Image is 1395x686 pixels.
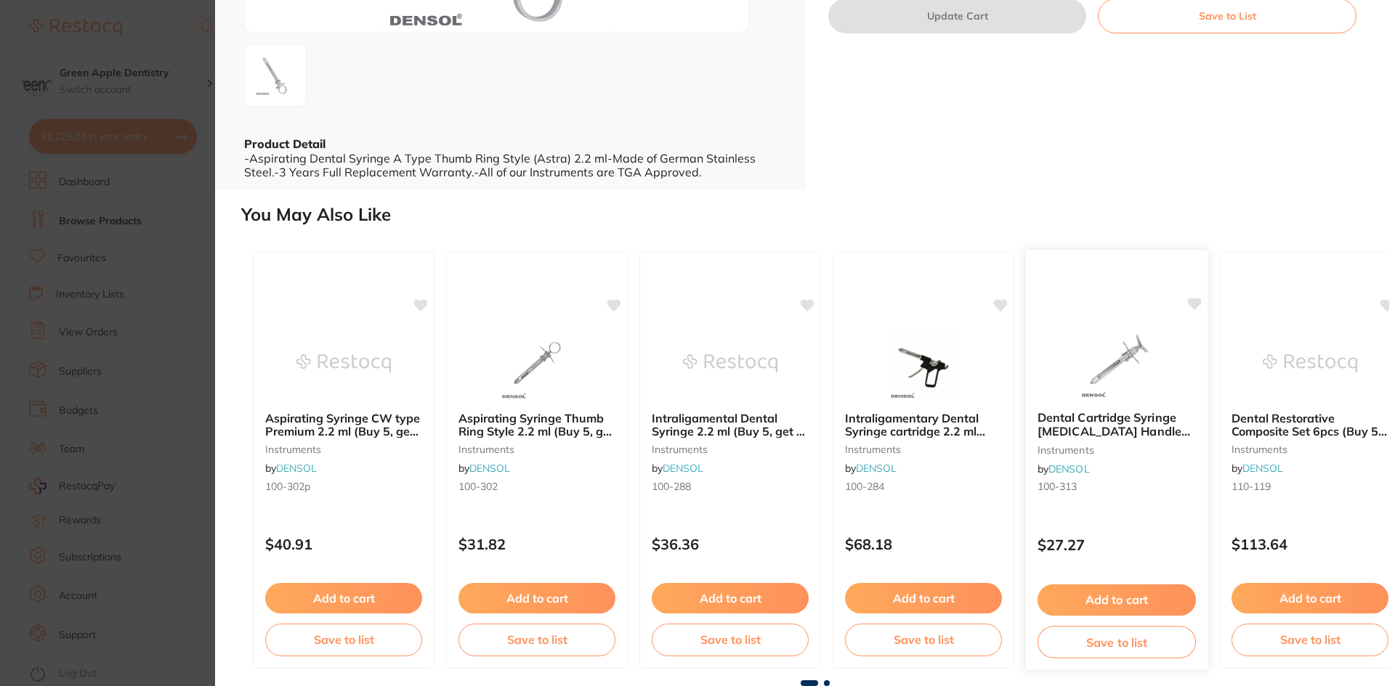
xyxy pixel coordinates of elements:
small: instruments [652,444,809,455]
a: DENSOL [276,462,317,475]
button: Add to cart [265,583,422,613]
small: instruments [1038,444,1196,455]
small: instruments [265,444,422,455]
small: 100-302p [265,481,422,492]
b: Dental Cartridge Syringe Crutch Handle 2.2 ml (Buy 5, get 1 free) [1038,411,1196,438]
small: 100-313 [1038,481,1196,492]
p: $31.82 [458,536,615,552]
b: Intraligamental Dental Syringe 2.2 ml (Buy 5, get 1 free) [652,412,809,438]
button: Add to cart [1038,584,1196,615]
span: by [1232,462,1283,475]
b: Aspirating Syringe CW type Premium 2.2 ml (Buy 5, get 1 free) [265,412,422,438]
img: Aspirating Syringe CW type Premium 2.2 ml (Buy 5, get 1 free) [296,327,391,400]
img: Aspirating Syringe Thumb Ring Style 2.2 ml (Buy 5, get 1 free) [490,327,584,400]
button: Save to list [265,624,422,656]
p: $113.64 [1232,536,1388,552]
b: Dental Restorative Composite Set 6pcs (Buy 5, get 1 free) [1232,412,1388,438]
span: by [265,462,317,475]
small: instruments [1232,444,1388,455]
a: DENSOL [469,462,510,475]
small: 110-119 [1232,481,1388,492]
button: Add to cart [1232,583,1388,613]
a: DENSOL [1048,462,1090,475]
button: Add to cart [845,583,1002,613]
b: Aspirating Syringe Thumb Ring Style 2.2 ml (Buy 5, get 1 free) [458,412,615,438]
span: by [1038,462,1090,475]
img: Dental Restorative Composite Set 6pcs (Buy 5, get 1 free) [1263,327,1357,400]
p: $68.18 [845,536,1002,552]
button: Save to list [1232,624,1388,656]
b: Product Detail [244,136,325,151]
img: Dental Cartridge Syringe Crutch Handle 2.2 ml (Buy 5, get 1 free) [1069,326,1164,399]
p: $40.91 [265,536,422,552]
img: Z2UtKS5naWY [249,49,302,102]
span: by [458,462,510,475]
button: Save to list [845,624,1002,656]
b: Intraligamentary Dental Syringe cartridge 2.2 ml (Buy 5, get 1 free) [845,412,1002,438]
span: by [845,462,897,475]
a: DENSOL [663,462,703,475]
small: instruments [458,444,615,455]
button: Save to list [652,624,809,656]
button: Add to cart [458,583,615,613]
small: 100-288 [652,481,809,492]
span: by [652,462,703,475]
img: Intraligamentary Dental Syringe cartridge 2.2 ml (Buy 5, get 1 free) [876,327,971,400]
p: $27.27 [1038,536,1196,553]
button: Save to list [458,624,615,656]
small: 100-284 [845,481,1002,492]
p: $36.36 [652,536,809,552]
small: instruments [845,444,1002,455]
button: Add to cart [652,583,809,613]
div: -Aspirating Dental Syringe A Type Thumb Ring Style (Astra) 2.2 ml-Made of German Stainless Steel.... [244,152,776,179]
a: DENSOL [856,462,897,475]
button: Save to list [1038,625,1196,658]
small: 100-302 [458,481,615,492]
h2: You May Also Like [241,205,1389,225]
img: Intraligamental Dental Syringe 2.2 ml (Buy 5, get 1 free) [683,327,777,400]
a: DENSOL [1242,462,1283,475]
